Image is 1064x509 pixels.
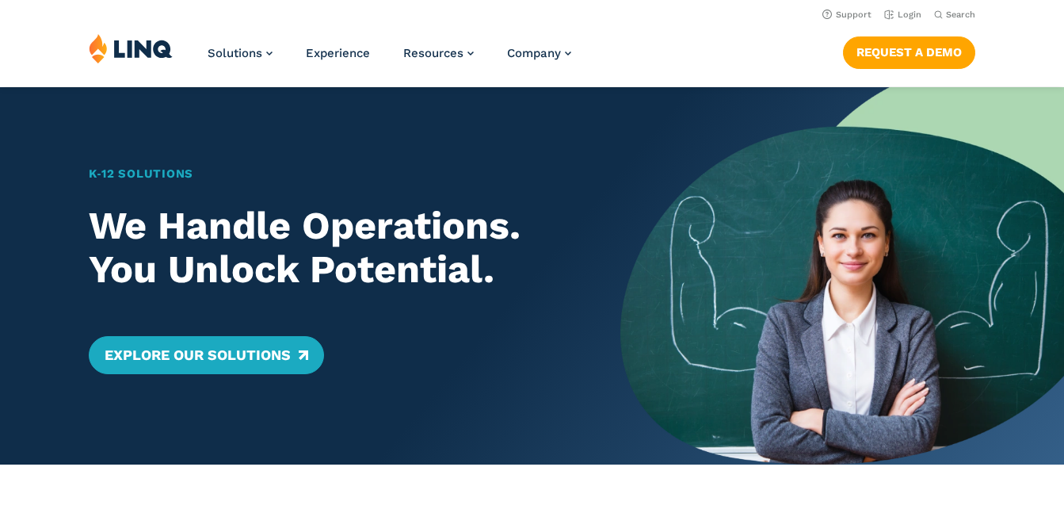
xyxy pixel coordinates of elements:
[507,46,571,60] a: Company
[934,9,975,21] button: Open Search Bar
[208,46,262,60] span: Solutions
[843,33,975,68] nav: Button Navigation
[620,87,1064,465] img: Home Banner
[89,165,578,182] h1: K‑12 Solutions
[403,46,474,60] a: Resources
[89,336,324,374] a: Explore Our Solutions
[403,46,463,60] span: Resources
[306,46,370,60] a: Experience
[208,46,273,60] a: Solutions
[946,10,975,20] span: Search
[822,10,871,20] a: Support
[507,46,561,60] span: Company
[208,33,571,86] nav: Primary Navigation
[884,10,921,20] a: Login
[843,36,975,68] a: Request a Demo
[89,204,578,293] h2: We Handle Operations. You Unlock Potential.
[89,33,173,63] img: LINQ | K‑12 Software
